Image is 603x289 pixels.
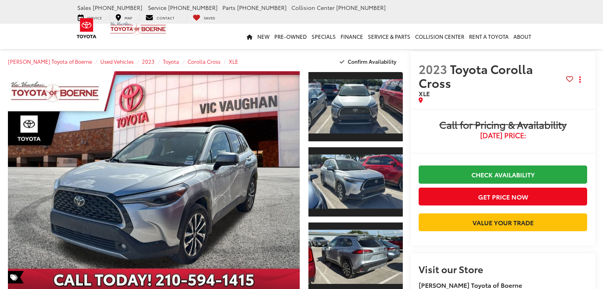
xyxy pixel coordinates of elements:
[255,24,272,49] a: New
[307,80,404,134] img: 2023 Toyota Corolla Cross XLE
[419,60,533,91] span: Toyota Corolla Cross
[8,58,92,65] a: [PERSON_NAME] Toyota of Boerne
[308,146,403,217] a: Expand Photo 2
[308,71,403,142] a: Expand Photo 1
[244,24,255,49] a: Home
[366,24,413,49] a: Service & Parts: Opens in a new tab
[336,4,386,11] span: [PHONE_NUMBER]
[222,4,235,11] span: Parts
[338,24,366,49] a: Finance
[237,4,287,11] span: [PHONE_NUMBER]
[168,4,218,11] span: [PHONE_NUMBER]
[307,230,404,284] img: 2023 Toyota Corolla Cross XLE
[419,89,430,98] span: XLE
[100,58,134,65] a: Used Vehicles
[204,15,215,20] span: Saved
[109,13,138,21] a: Map
[467,24,511,49] a: Rent a Toyota
[511,24,534,49] a: About
[419,188,587,205] button: Get Price Now
[419,264,587,274] h2: Visit our Store
[163,58,179,65] a: Toyota
[187,13,221,21] a: My Saved Vehicles
[573,73,587,87] button: Actions
[93,4,142,11] span: [PHONE_NUMBER]
[419,165,587,183] a: Check Availability
[72,15,101,41] img: Toyota
[110,21,167,35] img: Vic Vaughan Toyota of Boerne
[348,58,396,65] span: Confirm Availability
[77,4,91,11] span: Sales
[148,4,167,11] span: Service
[419,60,447,77] span: 2023
[229,58,238,65] a: XLE
[309,24,338,49] a: Specials
[140,13,180,21] a: Contact
[579,76,581,83] span: dropdown dots
[8,271,24,283] span: Special
[413,24,467,49] a: Collision Center
[419,131,587,139] span: [DATE] Price:
[419,120,587,131] span: Call for Pricing & Availability
[188,58,220,65] a: Corolla Cross
[335,55,403,68] button: Confirm Availability
[291,4,335,11] span: Collision Center
[72,13,108,21] a: Service
[419,213,587,231] a: Value Your Trade
[272,24,309,49] a: Pre-Owned
[307,155,404,209] img: 2023 Toyota Corolla Cross XLE
[142,58,155,65] a: 2023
